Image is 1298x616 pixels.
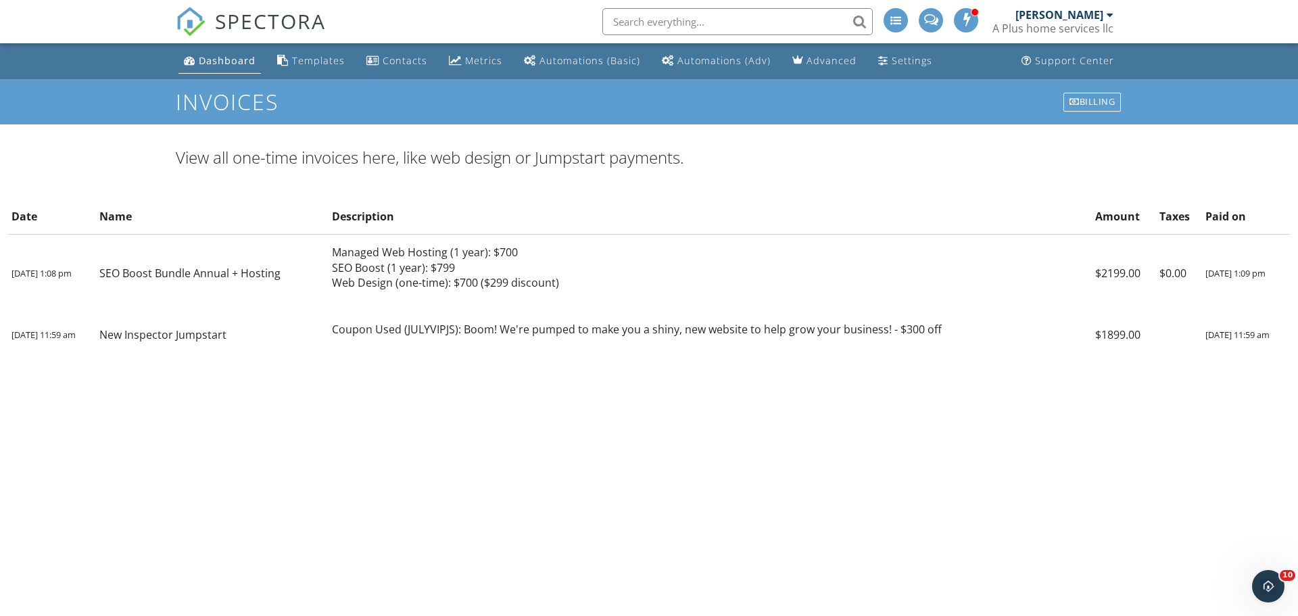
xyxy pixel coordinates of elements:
[176,7,206,37] img: The Best Home Inspection Software - Spectora
[1063,93,1121,112] div: Billing
[96,312,329,358] td: New Inspector Jumpstart
[272,49,350,74] a: Templates
[329,199,1092,235] th: Description
[892,54,932,67] div: Settings
[1035,54,1114,67] div: Support Center
[332,245,1088,290] p: Managed Web Hosting (1 year): $700 SEO Boost (1 year): $799 Web Design (one-time): $700 ($299 dis...
[11,268,93,279] div: [DATE] 1:08 pm
[539,54,640,67] div: Automations (Basic)
[677,54,771,67] div: Automations (Adv)
[519,49,646,74] a: Automations (Basic)
[96,199,329,235] th: Name
[992,22,1113,35] div: A Plus home services llc
[8,199,96,235] th: Date
[332,322,1088,337] p: Coupon Used (JULYVIPJS): Boom! We're pumped to make you a shiny, new website to help grow your bu...
[1205,329,1287,340] div: [DATE] 11:59 am
[199,54,256,67] div: Dashboard
[1015,8,1103,22] div: [PERSON_NAME]
[807,54,857,67] div: Advanced
[1252,570,1284,602] iframe: Intercom live chat
[176,146,721,169] p: View all one-time invoices here, like web design or Jumpstart payments.
[1016,49,1120,74] a: Support Center
[1062,95,1122,107] a: Billing
[1280,570,1295,581] span: 10
[11,329,93,340] div: [DATE] 11:59 am
[383,54,427,67] div: Contacts
[1202,199,1290,235] th: Paid on
[96,235,329,312] td: SEO Boost Bundle Annual + Hosting
[1156,235,1202,312] td: $0.00
[1092,312,1156,358] td: $1899.00
[1092,235,1156,312] td: $2199.00
[465,54,502,67] div: Metrics
[292,54,345,67] div: Templates
[1205,268,1287,279] div: [DATE] 1:09 pm
[215,7,326,35] span: SPECTORA
[361,49,433,74] a: Contacts
[178,49,261,74] a: Dashboard
[873,49,938,74] a: Settings
[176,18,326,47] a: SPECTORA
[443,49,508,74] a: Metrics
[787,49,862,74] a: Advanced
[656,49,776,74] a: Automations (Advanced)
[602,8,873,35] input: Search everything...
[1092,199,1156,235] th: Amount
[176,90,1122,114] h1: Invoices
[1156,199,1202,235] th: Taxes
